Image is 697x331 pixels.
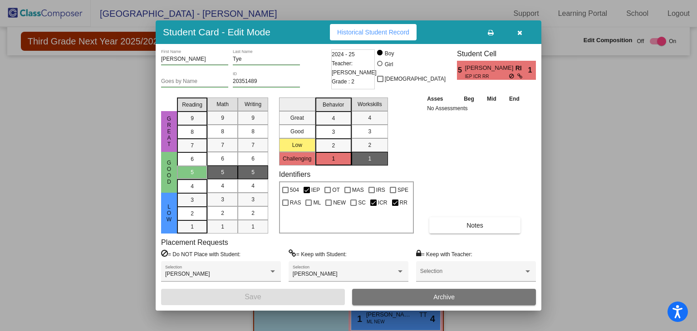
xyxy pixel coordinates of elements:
[398,185,408,195] span: SPE
[221,127,224,136] span: 8
[332,114,335,122] span: 4
[251,141,255,149] span: 7
[161,78,228,85] input: goes by name
[358,100,382,108] span: Workskills
[333,197,346,208] span: NEW
[191,114,194,122] span: 9
[251,127,255,136] span: 8
[323,101,344,109] span: Behavior
[465,73,509,80] span: IEP ICR RR
[466,222,483,229] span: Notes
[368,127,371,136] span: 3
[332,155,335,163] span: 1
[465,63,515,73] span: [PERSON_NAME]
[165,204,173,223] span: Low
[191,141,194,150] span: 7
[293,271,338,277] span: [PERSON_NAME]
[221,141,224,149] span: 7
[368,141,371,149] span: 2
[515,63,528,73] span: RI
[221,223,224,231] span: 1
[251,195,255,204] span: 3
[313,197,321,208] span: ML
[191,209,194,218] span: 2
[528,65,536,76] span: 1
[332,50,355,59] span: 2024 - 25
[165,271,210,277] span: [PERSON_NAME]
[289,249,347,258] label: = Keep with Student:
[245,100,261,108] span: Writing
[221,209,224,217] span: 2
[332,128,335,136] span: 3
[216,100,229,108] span: Math
[416,249,472,258] label: = Keep with Teacher:
[165,160,173,185] span: Good
[332,77,354,86] span: Grade : 2
[161,249,241,258] label: = Do NOT Place with Student:
[191,223,194,231] span: 1
[165,116,173,147] span: Great
[332,185,340,195] span: OT
[457,94,481,104] th: Beg
[352,185,364,195] span: MAS
[251,223,255,231] span: 1
[191,128,194,136] span: 8
[425,94,457,104] th: Asses
[182,101,202,109] span: Reading
[332,59,377,77] span: Teacher: [PERSON_NAME]
[385,73,446,84] span: [DEMOGRAPHIC_DATA]
[233,78,300,85] input: Enter ID
[161,289,345,305] button: Save
[251,114,255,122] span: 9
[429,217,520,234] button: Notes
[221,114,224,122] span: 9
[251,182,255,190] span: 4
[251,209,255,217] span: 2
[161,238,228,247] label: Placement Requests
[384,49,394,58] div: Boy
[457,65,465,76] span: 5
[384,60,393,68] div: Girl
[457,49,536,58] h3: Student Cell
[352,289,536,305] button: Archive
[376,185,385,195] span: IRS
[290,185,299,195] span: 504
[503,94,526,104] th: End
[221,155,224,163] span: 6
[368,114,371,122] span: 4
[251,155,255,163] span: 6
[221,182,224,190] span: 4
[330,24,417,40] button: Historical Student Record
[163,26,270,38] h3: Student Card - Edit Mode
[400,197,407,208] span: RR
[425,104,526,113] td: No Assessments
[279,170,310,179] label: Identifiers
[368,155,371,163] span: 1
[332,141,335,150] span: 2
[245,293,261,301] span: Save
[481,94,502,104] th: Mid
[378,197,388,208] span: ICR
[191,196,194,204] span: 3
[251,168,255,176] span: 5
[191,155,194,163] span: 6
[290,197,301,208] span: RAS
[191,182,194,190] span: 4
[358,197,366,208] span: SC
[221,195,224,204] span: 3
[221,168,224,176] span: 5
[337,29,409,36] span: Historical Student Record
[311,185,320,195] span: IEP
[191,168,194,176] span: 5
[433,293,455,301] span: Archive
